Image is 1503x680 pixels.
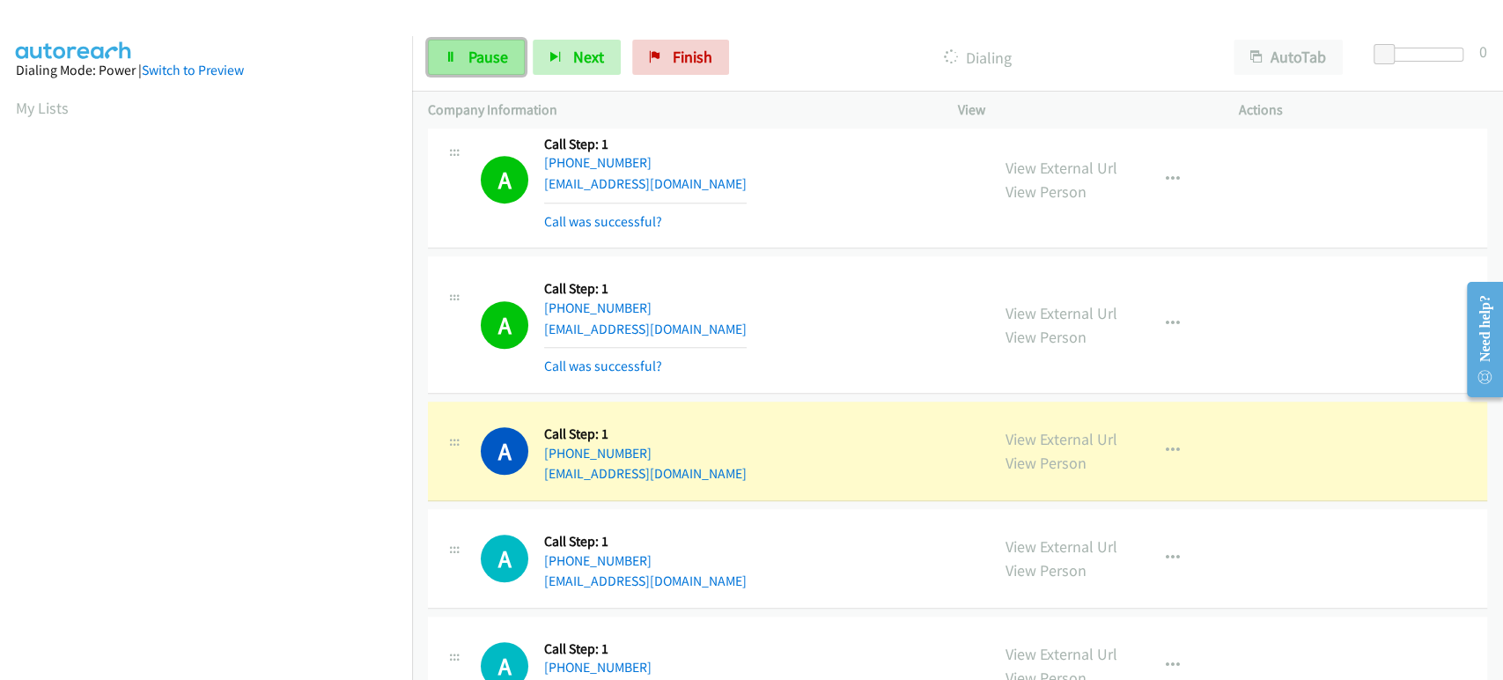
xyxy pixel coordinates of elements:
[468,47,508,67] span: Pause
[16,60,396,81] div: Dialing Mode: Power |
[673,47,712,67] span: Finish
[481,156,528,203] h1: A
[544,175,747,192] a: [EMAIL_ADDRESS][DOMAIN_NAME]
[544,321,747,337] a: [EMAIL_ADDRESS][DOMAIN_NAME]
[544,154,652,171] a: [PHONE_NUMBER]
[544,213,662,230] a: Call was successful?
[1453,270,1503,410] iframe: Resource Center
[544,445,652,462] a: [PHONE_NUMBER]
[544,552,652,569] a: [PHONE_NUMBER]
[1238,100,1487,121] p: Actions
[142,62,244,78] a: Switch to Preview
[573,47,604,67] span: Next
[958,100,1207,121] p: View
[544,573,747,589] a: [EMAIL_ADDRESS][DOMAIN_NAME]
[753,46,1202,70] p: Dialing
[1006,303,1117,323] a: View External Url
[632,40,729,75] a: Finish
[1006,158,1117,178] a: View External Url
[1479,40,1487,63] div: 0
[1006,560,1087,580] a: View Person
[544,299,652,316] a: [PHONE_NUMBER]
[544,358,662,374] a: Call was successful?
[544,533,747,551] h5: Call Step: 1
[428,40,525,75] a: Pause
[544,136,747,153] h5: Call Step: 1
[544,640,747,658] h5: Call Step: 1
[544,280,747,298] h5: Call Step: 1
[533,40,621,75] button: Next
[481,535,528,582] h1: A
[481,535,528,582] div: The call is yet to be attempted
[428,100,926,121] p: Company Information
[544,425,747,443] h5: Call Step: 1
[1382,48,1463,62] div: Delay between calls (in seconds)
[1006,536,1117,557] a: View External Url
[481,427,528,475] h1: A
[1006,327,1087,347] a: View Person
[544,659,652,676] a: [PHONE_NUMBER]
[1234,40,1343,75] button: AutoTab
[1006,429,1117,449] a: View External Url
[1006,181,1087,202] a: View Person
[1006,453,1087,473] a: View Person
[544,465,747,482] a: [EMAIL_ADDRESS][DOMAIN_NAME]
[481,301,528,349] h1: A
[1006,644,1117,664] a: View External Url
[16,98,69,118] a: My Lists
